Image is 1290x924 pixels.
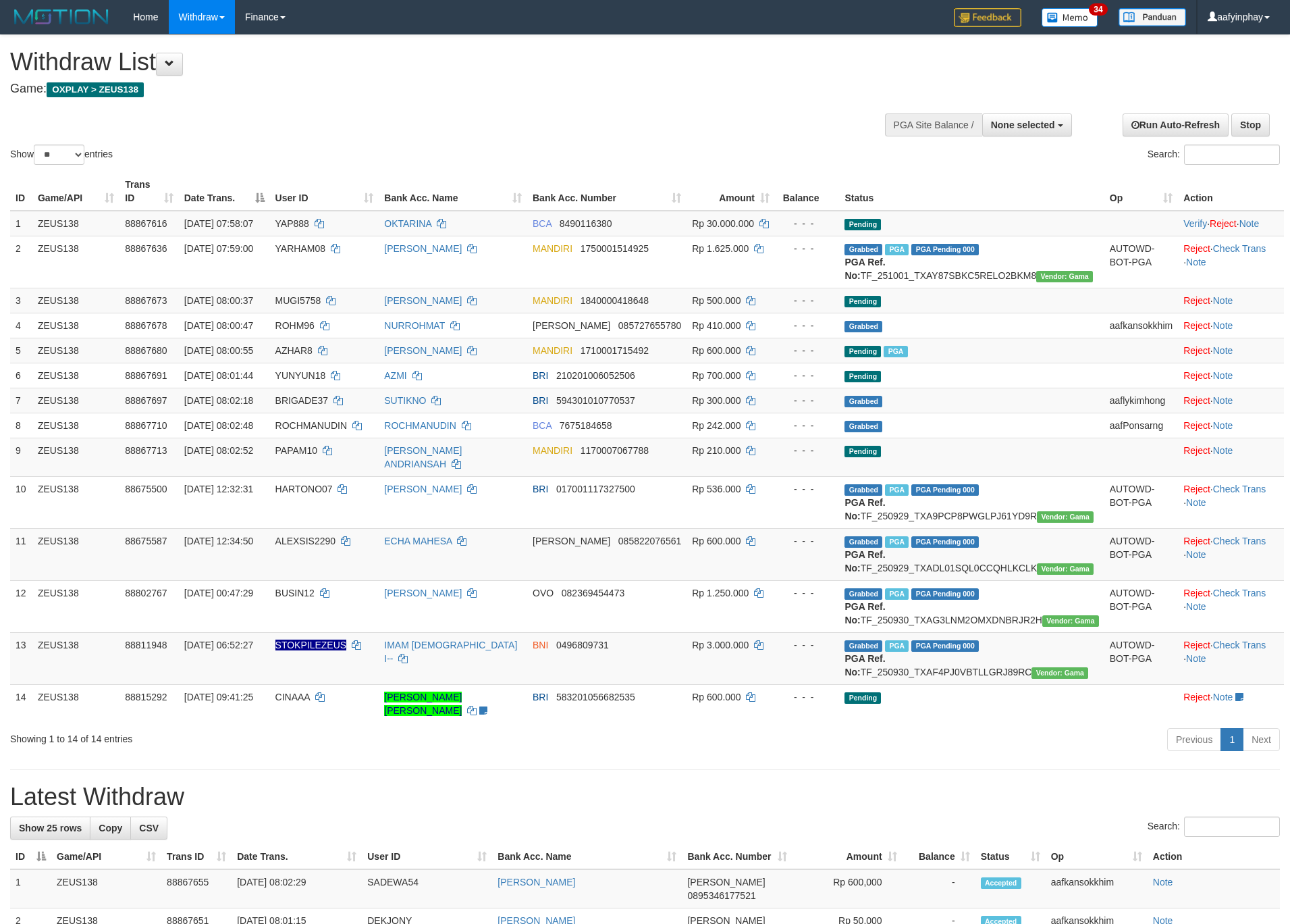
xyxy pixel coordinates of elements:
span: Rp 536.000 [692,484,741,494]
a: Note [1186,653,1206,664]
a: [PERSON_NAME] [498,877,575,888]
td: SADEWA54 [362,869,492,908]
span: PGA Pending [911,244,979,255]
td: TF_250929_TXA9PCP8PWGLPJ61YD9R [839,476,1104,528]
a: SUTIKNO [384,395,426,406]
b: PGA Ref. No: [844,497,885,521]
span: 88867713 [125,445,167,456]
span: Nama rekening ada tanda titik/strip, harap diedit [275,640,347,650]
td: ZEUS138 [32,476,119,528]
span: Grabbed [844,244,882,255]
span: Copy 8490116380 to clipboard [560,218,612,229]
td: ZEUS138 [32,363,119,388]
a: Next [1243,728,1280,751]
span: Copy 1710001715492 to clipboard [581,345,649,356]
span: Copy 0496809731 to clipboard [556,640,609,650]
span: [DATE] 08:00:55 [184,345,253,356]
span: Marked by aafsreyleap [885,640,909,652]
div: - - - [780,586,834,600]
div: - - - [780,319,834,332]
span: BCA [533,420,552,431]
td: AUTOWD-BOT-PGA [1104,632,1178,684]
a: Check Trans [1213,588,1266,598]
td: 7 [10,388,32,413]
span: 88867673 [125,295,167,306]
a: Reject [1183,588,1210,598]
span: [DATE] 06:52:27 [184,640,253,650]
a: [PERSON_NAME] [384,484,462,494]
span: [DATE] 08:00:47 [184,320,253,331]
th: Date Trans.: activate to sort column ascending [232,844,362,869]
span: Vendor URL: https://trx31.1velocity.biz [1037,511,1094,523]
span: Rp 3.000.000 [692,640,749,650]
a: Stop [1231,113,1270,136]
a: AZMI [384,370,406,381]
span: [DATE] 08:02:18 [184,395,253,406]
td: · [1178,684,1284,723]
th: Op: activate to sort column ascending [1104,172,1178,211]
td: 8 [10,413,32,438]
a: Note [1186,601,1206,612]
a: [PERSON_NAME] ANDRIANSAH [384,445,462,469]
a: 1 [1220,728,1243,751]
span: PGA Pending [911,588,979,600]
b: PGA Ref. No: [844,653,885,677]
b: PGA Ref. No: [844,601,885,625]
span: Copy 1750001514925 to clipboard [581,243,649,254]
span: PGA Pending [911,536,979,548]
a: Check Trans [1213,640,1266,650]
span: BRI [533,395,548,406]
a: Reject [1183,484,1210,494]
a: Reject [1183,395,1210,406]
span: MANDIRI [533,445,572,456]
th: ID [10,172,32,211]
span: Grabbed [844,321,882,332]
td: ZEUS138 [32,632,119,684]
td: TF_250929_TXADL01SQL0CCQHLKCLK [839,528,1104,580]
h4: Game: [10,82,846,96]
td: · · [1178,476,1284,528]
span: BNI [533,640,548,650]
div: Showing 1 to 14 of 14 entries [10,727,527,746]
td: · · [1178,528,1284,580]
span: Copy 7675184658 to clipboard [560,420,612,431]
span: Marked by aafsreyleap [885,588,909,600]
div: - - - [780,369,834,382]
th: Trans ID: activate to sort column ascending [161,844,232,869]
span: Vendor URL: https://trx31.1velocity.biz [1031,667,1088,679]
div: - - - [780,444,834,457]
td: ZEUS138 [32,313,119,338]
th: ID: activate to sort column descending [10,844,51,869]
img: MOTION_logo.png [10,7,113,27]
span: YUNYUN18 [275,370,326,381]
th: Action [1178,172,1284,211]
span: 88867616 [125,218,167,229]
a: Reject [1183,536,1210,546]
th: Bank Acc. Number: activate to sort column ascending [682,844,792,869]
td: Rp 600,000 [792,869,903,908]
td: AUTOWD-BOT-PGA [1104,580,1178,632]
span: 88867678 [125,320,167,331]
td: 88867655 [161,869,232,908]
span: [DATE] 12:32:31 [184,484,253,494]
th: Status [839,172,1104,211]
a: [PERSON_NAME] [384,295,462,306]
td: aaflykimhong [1104,388,1178,413]
span: Grabbed [844,536,882,548]
th: Amount: activate to sort column ascending [792,844,903,869]
span: MANDIRI [533,295,572,306]
td: 10 [10,476,32,528]
span: OXPLAY > ZEUS138 [47,82,144,97]
span: [DATE] 08:00:37 [184,295,253,306]
span: BRIGADE37 [275,395,329,406]
select: Showentries [34,145,84,165]
span: YAP888 [275,218,309,229]
span: Copy 594301010770537 to clipboard [556,395,635,406]
td: aafkansokkhim [1104,313,1178,338]
span: YARHAM08 [275,243,325,254]
a: Verify [1183,218,1207,229]
td: AUTOWD-BOT-PGA [1104,528,1178,580]
th: Game/API: activate to sort column ascending [51,844,161,869]
a: ROCHMANUDIN [384,420,456,431]
div: PGA Site Balance / [885,113,982,136]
